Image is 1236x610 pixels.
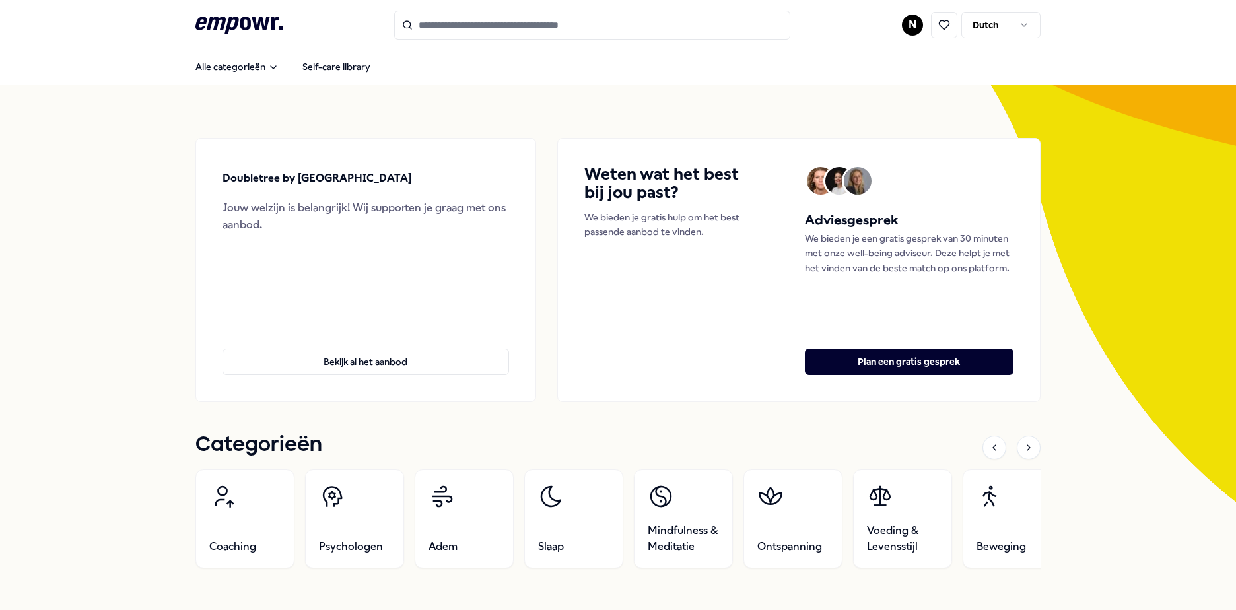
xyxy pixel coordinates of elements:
[538,539,564,555] span: Slaap
[977,539,1026,555] span: Beweging
[867,523,938,555] span: Voeding & Levensstijl
[805,210,1013,231] h5: Adviesgesprek
[825,167,853,195] img: Avatar
[429,539,458,555] span: Adem
[185,53,381,80] nav: Main
[195,428,322,461] h1: Categorieën
[634,469,733,568] a: Mindfulness & Meditatie
[292,53,381,80] a: Self-care library
[853,469,952,568] a: Voeding & Levensstijl
[305,469,404,568] a: Psychologen
[223,170,412,187] p: Doubletree by [GEOGRAPHIC_DATA]
[223,349,509,375] button: Bekijk al het aanbod
[524,469,623,568] a: Slaap
[209,539,256,555] span: Coaching
[584,210,751,240] p: We bieden je gratis hulp om het best passende aanbod te vinden.
[415,469,514,568] a: Adem
[394,11,790,40] input: Search for products, categories or subcategories
[902,15,923,36] button: N
[648,523,719,555] span: Mindfulness & Meditatie
[805,231,1013,275] p: We bieden je een gratis gesprek van 30 minuten met onze well-being adviseur. Deze helpt je met he...
[805,349,1013,375] button: Plan een gratis gesprek
[963,469,1062,568] a: Beweging
[185,53,289,80] button: Alle categorieën
[223,199,509,233] div: Jouw welzijn is belangrijk! Wij supporten je graag met ons aanbod.
[743,469,842,568] a: Ontspanning
[807,167,835,195] img: Avatar
[757,539,822,555] span: Ontspanning
[223,327,509,375] a: Bekijk al het aanbod
[584,165,751,202] h4: Weten wat het best bij jou past?
[195,469,294,568] a: Coaching
[844,167,872,195] img: Avatar
[319,539,383,555] span: Psychologen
